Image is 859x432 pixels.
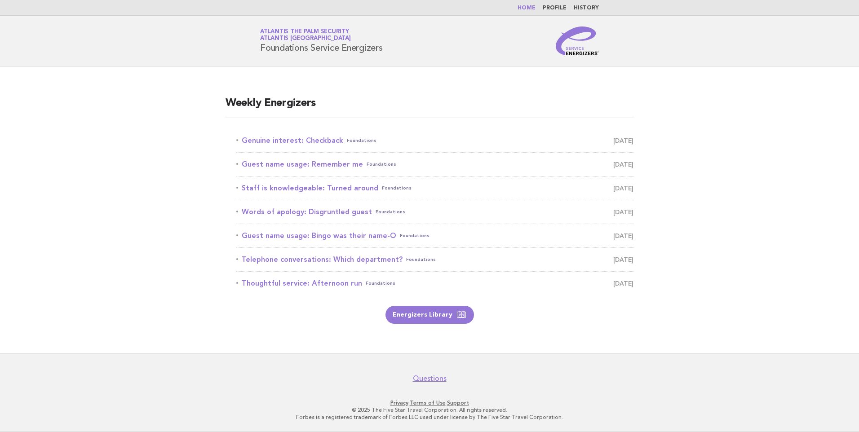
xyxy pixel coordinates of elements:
[236,277,633,290] a: Thoughtful service: Afternoon runFoundations [DATE]
[347,134,376,147] span: Foundations
[236,158,633,171] a: Guest name usage: Remember meFoundations [DATE]
[236,206,633,218] a: Words of apology: Disgruntled guestFoundations [DATE]
[613,206,633,218] span: [DATE]
[447,400,469,406] a: Support
[574,5,599,11] a: History
[366,277,395,290] span: Foundations
[556,26,599,55] img: Service Energizers
[236,134,633,147] a: Genuine interest: CheckbackFoundations [DATE]
[236,182,633,194] a: Staff is knowledgeable: Turned aroundFoundations [DATE]
[613,229,633,242] span: [DATE]
[155,399,704,406] p: · ·
[155,406,704,414] p: © 2025 The Five Star Travel Corporation. All rights reserved.
[367,158,396,171] span: Foundations
[613,158,633,171] span: [DATE]
[410,400,446,406] a: Terms of Use
[390,400,408,406] a: Privacy
[613,182,633,194] span: [DATE]
[385,306,474,324] a: Energizers Library
[613,277,633,290] span: [DATE]
[236,229,633,242] a: Guest name usage: Bingo was their name-OFoundations [DATE]
[260,29,383,53] h1: Foundations Service Energizers
[543,5,567,11] a: Profile
[400,229,429,242] span: Foundations
[260,29,351,41] a: Atlantis The Palm SecurityAtlantis [GEOGRAPHIC_DATA]
[260,36,351,42] span: Atlantis [GEOGRAPHIC_DATA]
[613,253,633,266] span: [DATE]
[236,253,633,266] a: Telephone conversations: Which department?Foundations [DATE]
[413,374,447,383] a: Questions
[226,96,633,118] h2: Weekly Energizers
[155,414,704,421] p: Forbes is a registered trademark of Forbes LLC used under license by The Five Star Travel Corpora...
[406,253,436,266] span: Foundations
[613,134,633,147] span: [DATE]
[376,206,405,218] span: Foundations
[518,5,536,11] a: Home
[382,182,412,194] span: Foundations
